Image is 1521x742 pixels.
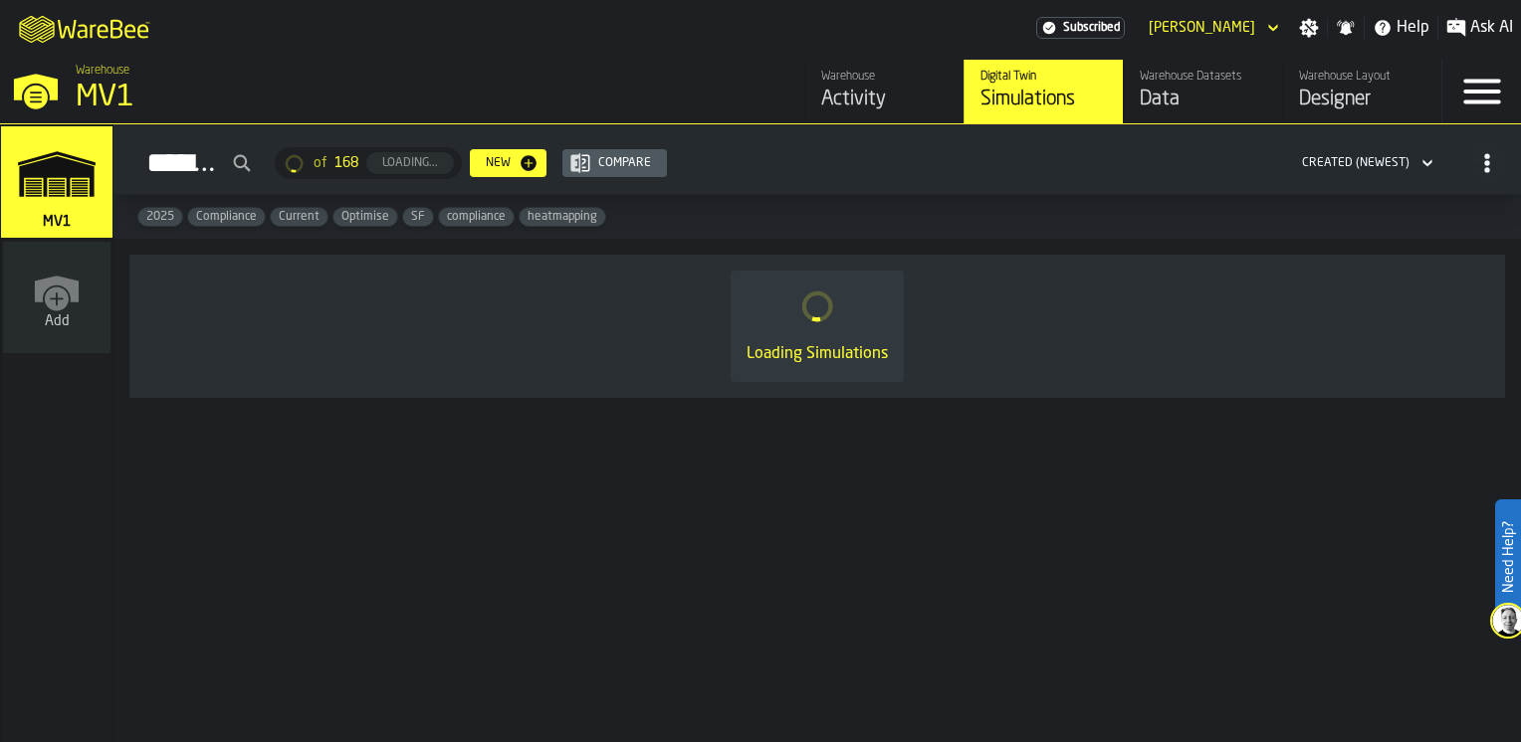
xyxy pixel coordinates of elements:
[1328,18,1364,38] label: button-toggle-Notifications
[1299,86,1425,113] div: Designer
[747,342,888,366] div: Loading Simulations
[980,70,1107,84] div: Digital Twin
[1438,16,1521,40] label: button-toggle-Ask AI
[76,80,613,115] div: MV1
[267,147,470,179] div: ButtonLoadMore-Loading...-Prev-First-Last
[138,210,182,224] span: 2025
[470,149,546,177] button: button-New
[821,86,948,113] div: Activity
[590,156,659,170] div: Compare
[366,152,454,174] button: button-Loading...
[1063,21,1120,35] span: Subscribed
[333,210,397,224] span: Optimise
[1294,151,1437,175] div: DropdownMenuValue-2
[1140,70,1266,84] div: Warehouse Datasets
[1140,86,1266,113] div: Data
[1299,70,1425,84] div: Warehouse Layout
[520,210,605,224] span: heatmapping
[804,60,964,123] a: link-to-/wh/i/3ccf57d1-1e0c-4a81-a3bb-c2011c5f0d50/feed/
[374,156,446,170] div: Loading...
[562,149,667,177] button: button-Compare
[1141,16,1283,40] div: DropdownMenuValue-Aaron Tamborski Tamborski
[1365,16,1437,40] label: button-toggle-Help
[113,124,1521,195] h2: button-Simulations
[1282,60,1441,123] a: link-to-/wh/i/3ccf57d1-1e0c-4a81-a3bb-c2011c5f0d50/designer
[1442,60,1521,123] label: button-toggle-Menu
[478,156,519,170] div: New
[403,210,433,224] span: SF
[271,210,327,224] span: Current
[980,86,1107,113] div: Simulations
[1470,16,1513,40] span: Ask AI
[1497,501,1519,613] label: Need Help?
[821,70,948,84] div: Warehouse
[1036,17,1125,39] div: Menu Subscription
[314,155,326,171] span: of
[1,126,112,242] a: link-to-/wh/i/3ccf57d1-1e0c-4a81-a3bb-c2011c5f0d50/simulations
[439,210,514,224] span: compliance
[1036,17,1125,39] a: link-to-/wh/i/3ccf57d1-1e0c-4a81-a3bb-c2011c5f0d50/settings/billing
[1123,60,1282,123] a: link-to-/wh/i/3ccf57d1-1e0c-4a81-a3bb-c2011c5f0d50/data
[188,210,265,224] span: Compliance
[1149,20,1255,36] div: DropdownMenuValue-Aaron Tamborski Tamborski
[76,64,129,78] span: Warehouse
[1397,16,1429,40] span: Help
[964,60,1123,123] a: link-to-/wh/i/3ccf57d1-1e0c-4a81-a3bb-c2011c5f0d50/simulations
[129,255,1505,398] div: ItemListCard-
[45,313,70,329] span: Add
[39,214,75,230] span: MV1
[1291,18,1327,38] label: button-toggle-Settings
[334,155,358,171] span: 168
[3,242,110,357] a: link-to-/wh/new
[1302,156,1410,170] div: DropdownMenuValue-2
